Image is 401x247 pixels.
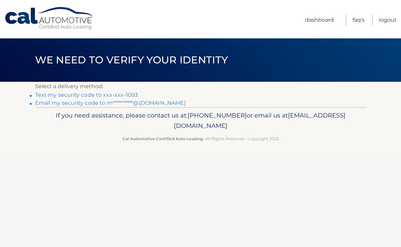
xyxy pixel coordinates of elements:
[188,111,247,119] span: [PHONE_NUMBER]
[35,100,186,106] a: Email my security code to m**********@[DOMAIN_NAME]
[305,14,334,26] a: Dashboard
[353,14,365,26] a: FAQ's
[122,136,203,141] strong: Cal Automotive Certified Auto Leasing
[35,92,138,98] a: Text my security code to xxx-xxx-1093
[35,54,228,66] span: We need to verify your identity
[39,110,362,132] p: If you need assistance, please contact us at: or email us at
[39,135,362,142] p: - All Rights Reserved - Copyright 2025
[35,82,366,91] p: Select a delivery method:
[379,14,397,26] a: Logout
[4,7,95,30] a: Cal Automotive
